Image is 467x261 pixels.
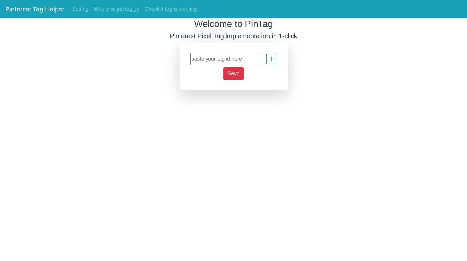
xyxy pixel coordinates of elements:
[227,71,239,76] span: Save
[91,3,142,16] a: Where to get tag_id
[5,3,64,16] a: Pinterest Tag Helper
[70,3,91,16] a: Setting
[269,53,274,65] span: +
[142,3,199,16] a: Check if tag is working
[190,53,258,65] input: paste your tag id here
[223,67,243,80] button: Save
